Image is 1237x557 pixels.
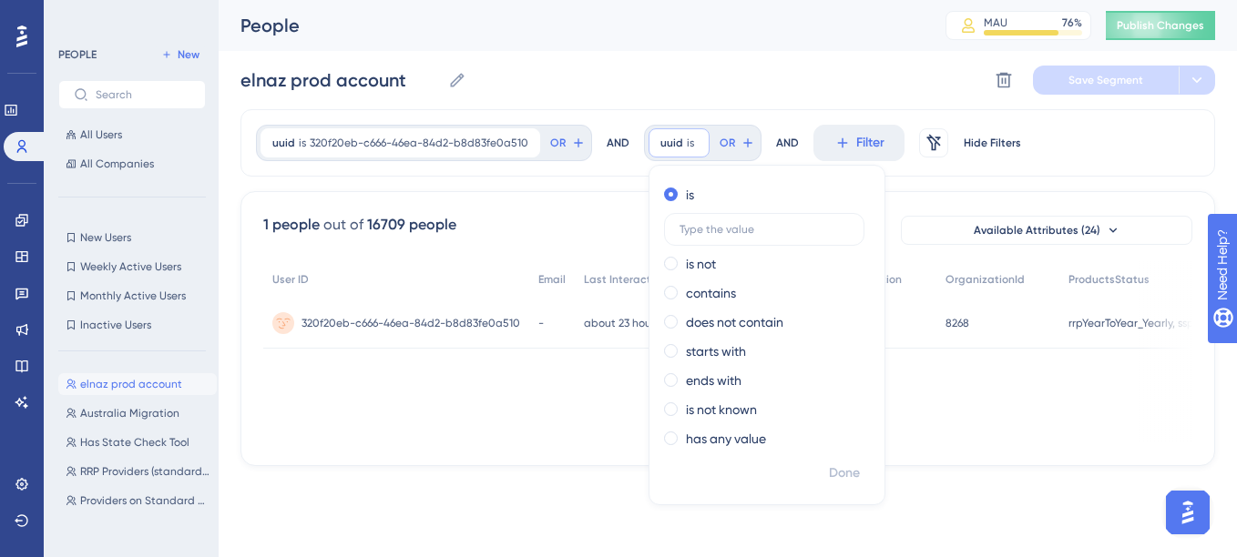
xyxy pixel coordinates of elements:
button: Hide Filters [963,128,1021,157]
label: ends with [686,370,741,391]
span: 320f20eb-c666-46ea-84d2-b8d83fe0a510 [310,136,528,150]
span: Need Help? [43,5,114,26]
input: Search [96,88,190,101]
span: OR [720,136,735,150]
span: elnaz prod account [80,377,182,391]
span: Weekly Active Users [80,259,181,274]
button: Monthly Active Users [58,285,206,307]
span: User ID [272,272,309,287]
div: 76 % [1062,15,1082,30]
iframe: UserGuiding AI Assistant Launcher [1160,485,1215,540]
div: MAU [984,15,1007,30]
span: RRP Providers (standard + custom) [80,464,210,479]
span: is [299,136,306,150]
button: Weekly Active Users [58,256,206,278]
span: Publish Changes [1117,18,1204,33]
button: Filter [813,125,905,161]
input: Segment Name [240,67,441,93]
div: People [240,13,900,38]
button: OR [547,128,588,157]
span: Providers on Standard Paid Plan [80,493,210,508]
div: 16709 people [367,214,456,236]
time: about 23 hours ago [584,317,683,329]
button: elnaz prod account [58,373,217,395]
span: 320f20eb-c666-46ea-84d2-b8d83fe0a510 [302,316,520,330]
span: - [538,316,544,330]
span: Last Interaction [584,272,667,287]
button: All Companies [58,153,206,175]
div: PEOPLE [58,47,97,62]
span: Filter [856,132,884,154]
button: Save Segment [1033,66,1179,95]
input: Type the value [680,223,849,236]
button: All Users [58,124,206,146]
span: Done [829,462,860,484]
span: Email [538,272,566,287]
button: Publish Changes [1106,11,1215,40]
button: Providers on Standard Paid Plan [58,490,217,511]
button: New [155,44,206,66]
label: is not known [686,399,757,420]
span: All Companies [80,157,154,171]
button: Australia Migration [58,402,217,424]
button: Has State Check Tool [58,431,217,453]
span: 8268 [946,316,969,330]
span: Inactive Users [80,318,151,332]
span: Australia Migration [80,406,179,420]
label: is not [686,253,716,275]
label: is [686,184,694,206]
span: Monthly Active Users [80,289,186,303]
span: is [687,136,694,150]
span: OR [550,136,566,150]
div: AND [776,125,799,161]
div: 1 people [263,214,320,236]
label: does not contain [686,311,783,333]
span: All Users [80,127,122,142]
button: OR [717,128,757,157]
span: Current Community users [80,522,209,537]
span: uuid [272,136,295,150]
span: Save Segment [1068,73,1143,87]
span: ProductsStatus [1068,272,1150,287]
button: Available Attributes (24) [901,216,1192,245]
button: Inactive Users [58,314,206,336]
div: AND [607,125,629,161]
label: contains [686,282,736,304]
span: Has State Check Tool [80,435,189,450]
button: RRP Providers (standard + custom) [58,461,217,482]
label: has any value [686,428,766,450]
span: Hide Filters [964,136,1021,150]
div: out of [323,214,363,236]
span: New [178,47,199,62]
span: uuid [660,136,683,150]
span: New Users [80,230,131,245]
button: Done [819,457,870,490]
button: New Users [58,227,206,248]
span: OrganizationId [946,272,1025,287]
label: starts with [686,340,746,362]
button: Current Community users [58,519,217,541]
span: Available Attributes (24) [974,223,1100,238]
